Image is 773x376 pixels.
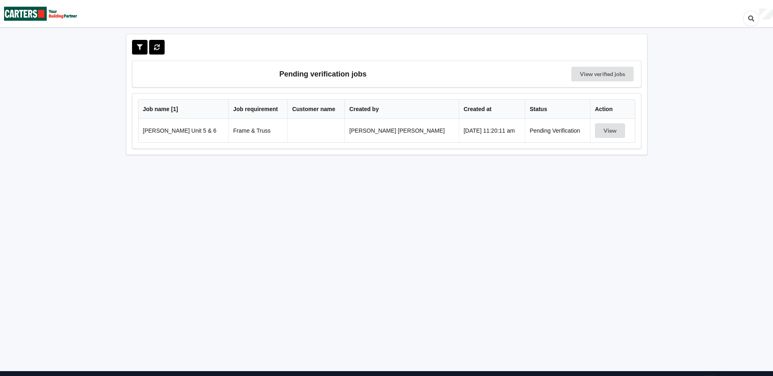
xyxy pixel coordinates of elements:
[287,100,344,119] th: Customer name
[571,67,634,81] a: View verified jobs
[459,119,525,142] td: [DATE] 11:20:11 am
[595,127,627,134] a: View
[344,119,458,142] td: [PERSON_NAME] [PERSON_NAME]
[590,100,635,119] th: Action
[139,100,229,119] th: Job name [ 1 ]
[525,100,590,119] th: Status
[759,9,773,20] div: User Profile
[228,119,287,142] td: Frame & Truss
[459,100,525,119] th: Created at
[4,0,77,27] img: Carters
[344,100,458,119] th: Created by
[139,119,229,142] td: [PERSON_NAME] Unit 5 & 6
[595,123,625,138] button: View
[138,67,508,81] h3: Pending verification jobs
[525,119,590,142] td: Pending Verification
[228,100,287,119] th: Job requirement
